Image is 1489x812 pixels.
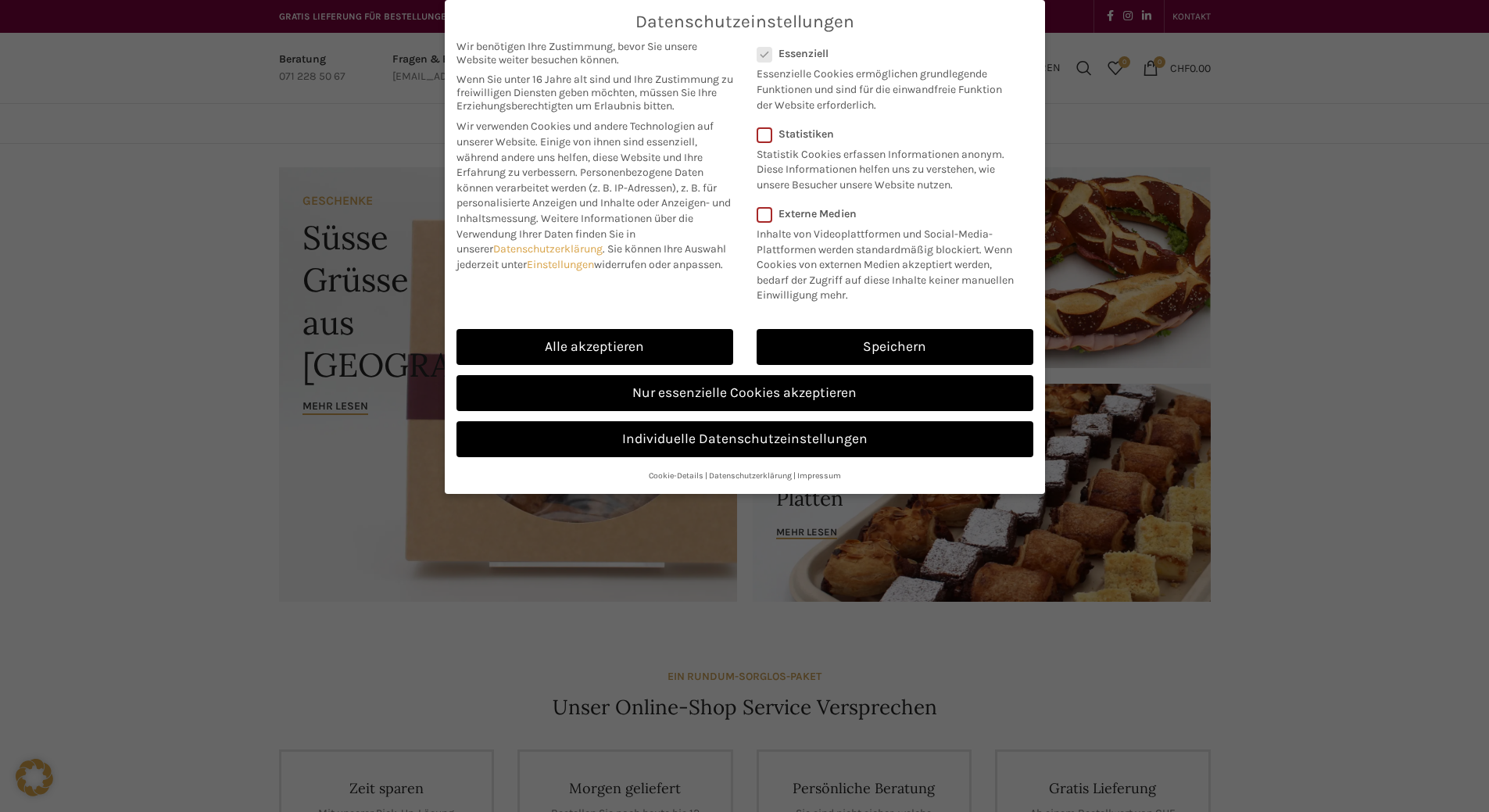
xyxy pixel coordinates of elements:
span: Personenbezogene Daten können verarbeitet werden (z. B. IP-Adressen), z. B. für personalisierte A... [456,166,731,225]
a: Datenschutzerklärung [493,242,603,256]
a: Alle akzeptieren [456,329,733,365]
a: Impressum [797,470,841,481]
a: Speichern [757,329,1033,365]
label: Essenziell [757,47,1013,60]
a: Individuelle Datenschutzeinstellungen [456,421,1033,457]
a: Cookie-Details [649,470,703,481]
span: Wenn Sie unter 16 Jahre alt sind und Ihre Zustimmung zu freiwilligen Diensten geben möchten, müss... [456,73,733,113]
a: Nur essenzielle Cookies akzeptieren [456,375,1033,411]
a: Datenschutzerklärung [709,470,792,481]
label: Statistiken [757,127,1013,141]
p: Essenzielle Cookies ermöglichen grundlegende Funktionen und sind für die einwandfreie Funktion de... [757,60,1013,113]
p: Inhalte von Videoplattformen und Social-Media-Plattformen werden standardmäßig blockiert. Wenn Co... [757,220,1023,303]
label: Externe Medien [757,207,1023,220]
span: Weitere Informationen über die Verwendung Ihrer Daten finden Sie in unserer . [456,212,693,256]
a: Einstellungen [527,258,594,271]
span: Wir benötigen Ihre Zustimmung, bevor Sie unsere Website weiter besuchen können. [456,40,733,66]
p: Statistik Cookies erfassen Informationen anonym. Diese Informationen helfen uns zu verstehen, wie... [757,141,1013,193]
span: Datenschutzeinstellungen [635,12,854,32]
span: Sie können Ihre Auswahl jederzeit unter widerrufen oder anpassen. [456,242,726,271]
span: Wir verwenden Cookies und andere Technologien auf unserer Website. Einige von ihnen sind essenzie... [456,120,714,179]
